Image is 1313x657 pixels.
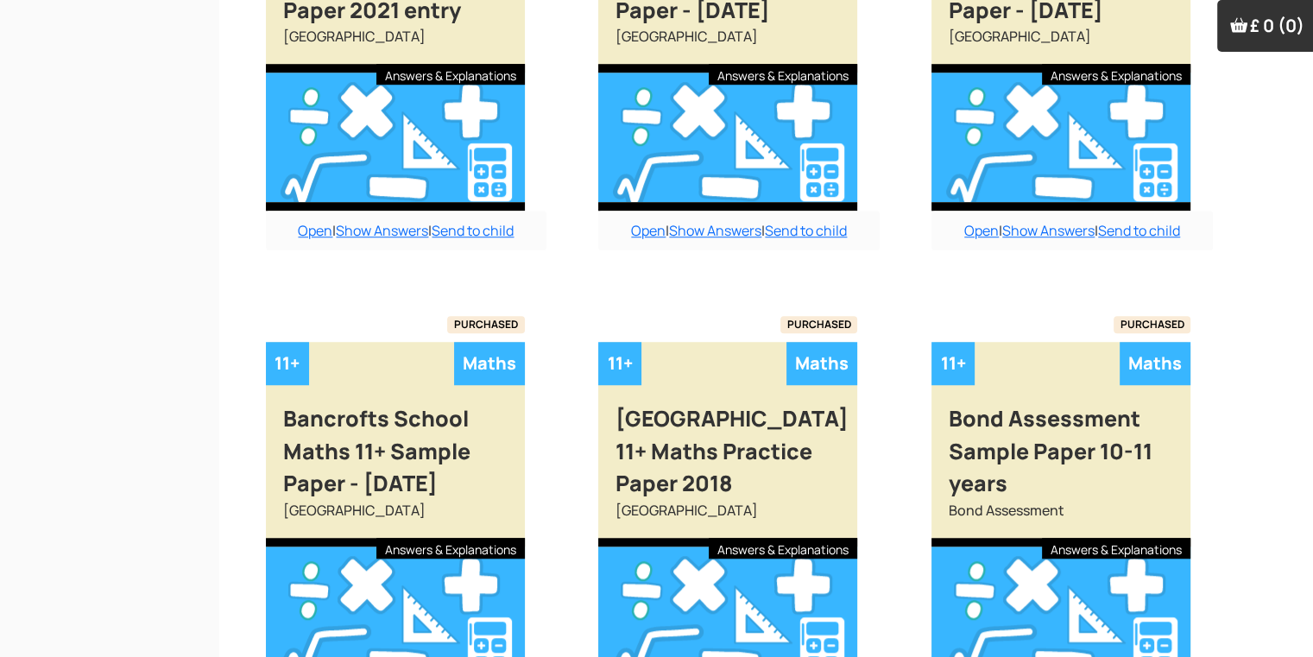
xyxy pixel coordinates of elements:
[1098,221,1180,240] a: Send to child
[266,385,525,500] div: Bancrofts School Maths 11+ Sample Paper - [DATE]
[931,342,975,385] div: 11+
[598,500,857,538] div: [GEOGRAPHIC_DATA]
[266,500,525,538] div: [GEOGRAPHIC_DATA]
[376,64,525,85] div: Answers & Explanations
[1042,64,1190,85] div: Answers & Explanations
[709,64,857,85] div: Answers & Explanations
[1250,14,1304,37] span: £ 0 (0)
[598,385,857,500] div: [GEOGRAPHIC_DATA] 11+ Maths Practice Paper 2018
[336,221,428,240] a: Show Answers
[598,26,857,64] div: [GEOGRAPHIC_DATA]
[432,221,514,240] a: Send to child
[780,316,858,333] span: PURCHASED
[669,221,761,240] a: Show Answers
[598,211,880,250] div: | |
[266,342,309,385] div: 11+
[931,500,1190,538] div: Bond Assessment
[1114,316,1191,333] span: PURCHASED
[1042,538,1190,559] div: Answers & Explanations
[298,221,332,240] a: Open
[1002,221,1095,240] a: Show Answers
[786,342,857,385] div: Maths
[765,221,847,240] a: Send to child
[931,385,1190,500] div: Bond Assessment Sample Paper 10-11 years
[964,221,999,240] a: Open
[447,316,525,333] span: PURCHASED
[631,221,666,240] a: Open
[266,211,547,250] div: | |
[454,342,525,385] div: Maths
[598,342,641,385] div: 11+
[1120,342,1190,385] div: Maths
[931,211,1213,250] div: | |
[266,26,525,64] div: [GEOGRAPHIC_DATA]
[931,26,1190,64] div: [GEOGRAPHIC_DATA]
[1230,16,1247,34] img: Your items in the shopping basket
[709,538,857,559] div: Answers & Explanations
[376,538,525,559] div: Answers & Explanations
